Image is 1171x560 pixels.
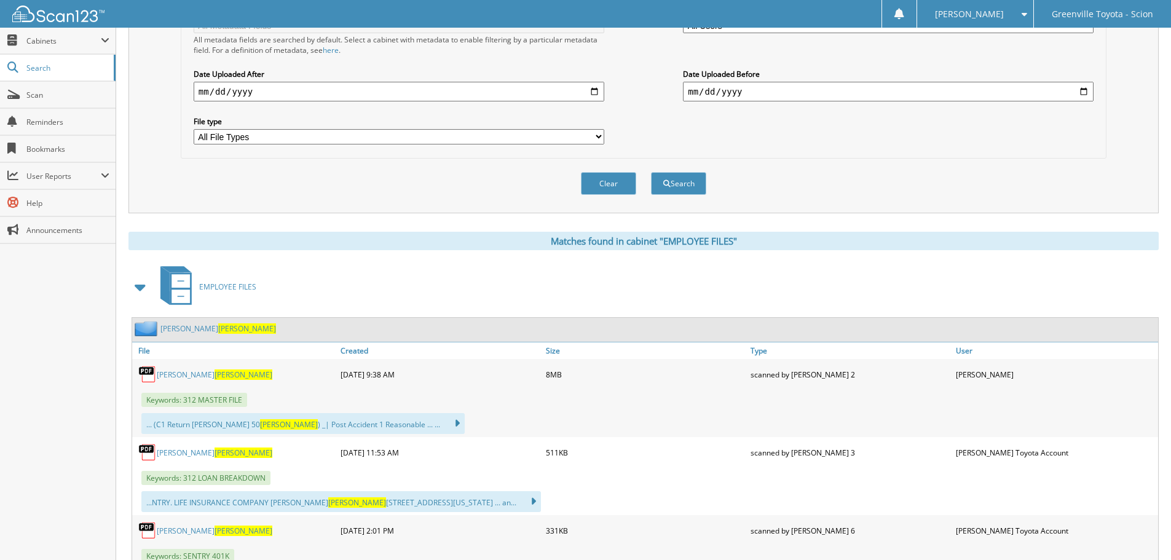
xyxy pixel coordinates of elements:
[218,323,276,334] span: [PERSON_NAME]
[323,45,339,55] a: here
[543,362,748,387] div: 8MB
[157,369,272,380] a: [PERSON_NAME][PERSON_NAME]
[1052,10,1153,18] span: Greenville Toyota - Scion
[141,471,270,485] span: Keywords: 312 LOAN BREAKDOWN
[953,440,1158,465] div: [PERSON_NAME] Toyota Account
[543,342,748,359] a: Size
[160,323,276,334] a: [PERSON_NAME][PERSON_NAME]
[194,82,604,101] input: start
[747,362,953,387] div: scanned by [PERSON_NAME] 2
[26,117,109,127] span: Reminders
[138,443,157,462] img: PDF.png
[26,198,109,208] span: Help
[194,116,604,127] label: File type
[141,413,465,434] div: ... (C1 Return [PERSON_NAME] 50 ) _| Post Accident 1 Reasonable ... ...
[747,342,953,359] a: Type
[153,262,256,311] a: EMPLOYEE FILES
[26,225,109,235] span: Announcements
[26,171,101,181] span: User Reports
[157,448,272,458] a: [PERSON_NAME][PERSON_NAME]
[543,518,748,543] div: 331KB
[128,232,1159,250] div: Matches found in cabinet "EMPLOYEE FILES"
[26,144,109,154] span: Bookmarks
[194,34,604,55] div: All metadata fields are searched by default. Select a cabinet with metadata to enable filtering b...
[215,526,272,536] span: [PERSON_NAME]
[26,90,109,100] span: Scan
[337,440,543,465] div: [DATE] 11:53 AM
[215,369,272,380] span: [PERSON_NAME]
[138,365,157,384] img: PDF.png
[935,10,1004,18] span: [PERSON_NAME]
[215,448,272,458] span: [PERSON_NAME]
[12,6,104,22] img: scan123-logo-white.svg
[953,342,1158,359] a: User
[132,342,337,359] a: File
[337,342,543,359] a: Created
[157,526,272,536] a: [PERSON_NAME][PERSON_NAME]
[683,69,1094,79] label: Date Uploaded Before
[141,393,247,407] span: Keywords: 312 MASTER FILE
[651,172,706,195] button: Search
[194,69,604,79] label: Date Uploaded After
[26,36,101,46] span: Cabinets
[337,518,543,543] div: [DATE] 2:01 PM
[683,82,1094,101] input: end
[135,321,160,336] img: folder2.png
[26,63,108,73] span: Search
[199,282,256,292] span: EMPLOYEE FILES
[953,362,1158,387] div: [PERSON_NAME]
[260,419,318,430] span: [PERSON_NAME]
[141,491,541,512] div: ...NTRY. LIFE INSURANCE COMPANY [PERSON_NAME] [STREET_ADDRESS][US_STATE] ... an...
[581,172,636,195] button: Clear
[138,521,157,540] img: PDF.png
[1110,501,1171,560] iframe: Chat Widget
[747,518,953,543] div: scanned by [PERSON_NAME] 6
[337,362,543,387] div: [DATE] 9:38 AM
[328,497,386,508] span: [PERSON_NAME]
[747,440,953,465] div: scanned by [PERSON_NAME] 3
[953,518,1158,543] div: [PERSON_NAME] Toyota Account
[543,440,748,465] div: 511KB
